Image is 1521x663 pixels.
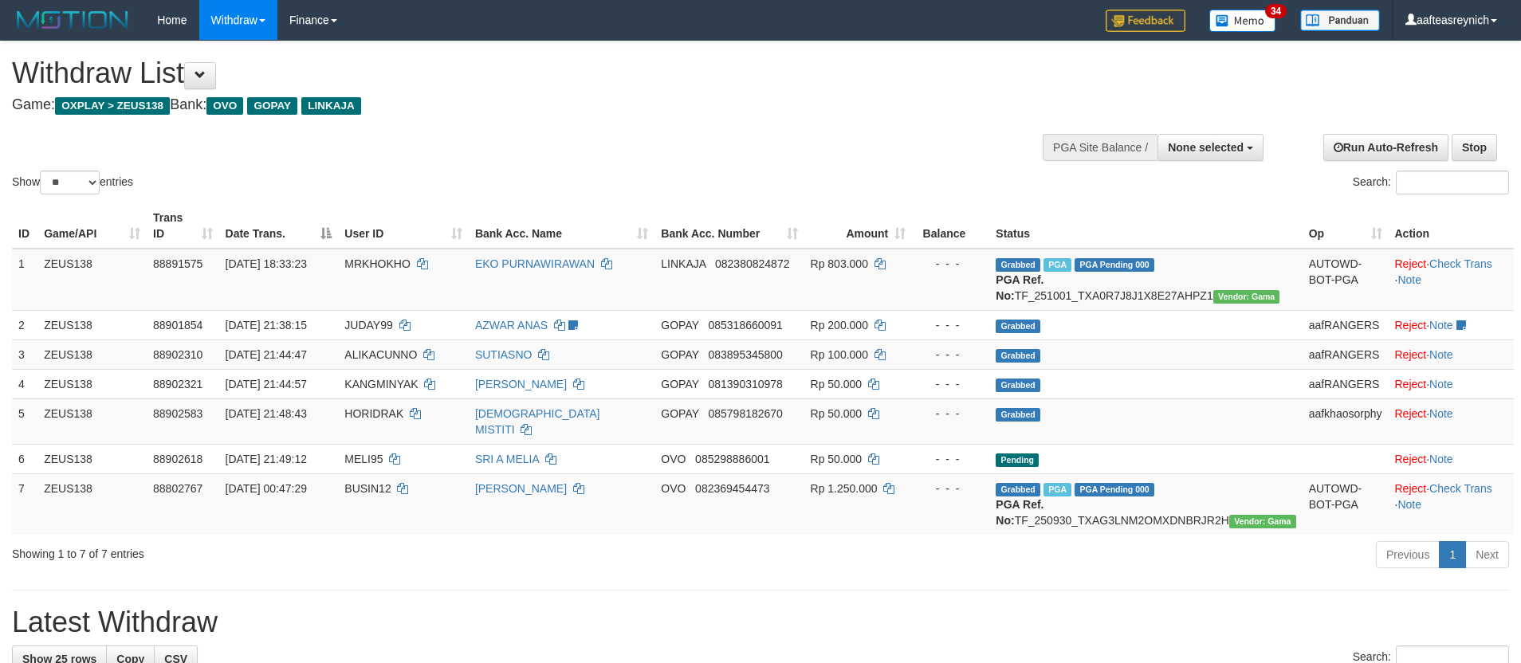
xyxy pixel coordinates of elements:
[226,378,307,390] span: [DATE] 21:44:57
[1075,483,1154,496] span: PGA Pending
[344,407,403,420] span: HORIDRAK
[12,57,998,89] h1: Withdraw List
[37,310,147,339] td: ZEUS138
[12,539,622,562] div: Showing 1 to 7 of 7 entries
[475,348,533,361] a: SUTIASNO
[475,378,567,390] a: [PERSON_NAME]
[989,473,1302,535] td: TF_250930_TXAG3LNM2OMXDNBRJR2H
[37,369,147,398] td: ZEUS138
[12,203,37,249] th: ID
[12,8,133,32] img: MOTION_logo.png
[226,453,307,465] span: [DATE] 21:49:12
[475,319,548,331] a: AZWAR ANAS
[1106,10,1185,32] img: Feedback.jpg
[996,349,1040,363] span: Grabbed
[989,203,1302,249] th: Status
[661,407,698,420] span: GOPAY
[996,483,1040,496] span: Grabbed
[1395,257,1427,270] a: Reject
[37,249,147,311] td: ZEUS138
[1389,203,1515,249] th: Action
[1397,273,1421,286] a: Note
[1376,541,1440,568] a: Previous
[226,319,307,331] span: [DATE] 21:38:15
[475,453,539,465] a: SRI A MELIA
[918,376,983,392] div: - - -
[12,171,133,194] label: Show entries
[811,378,863,390] span: Rp 50.000
[804,203,913,249] th: Amount: activate to sort column ascending
[1429,348,1453,361] a: Note
[1397,498,1421,511] a: Note
[226,407,307,420] span: [DATE] 21:48:43
[811,407,863,420] span: Rp 50.000
[989,249,1302,311] td: TF_251001_TXA0R7J8J1X8E27AHPZ1
[811,453,863,465] span: Rp 50.000
[918,406,983,422] div: - - -
[12,339,37,369] td: 3
[918,481,983,496] div: - - -
[1395,482,1427,495] a: Reject
[996,258,1040,272] span: Grabbed
[912,203,989,249] th: Balance
[12,398,37,444] td: 5
[12,369,37,398] td: 4
[1265,4,1287,18] span: 34
[469,203,654,249] th: Bank Acc. Name: activate to sort column ascending
[695,482,769,495] span: Copy 082369454473 to clipboard
[12,473,37,535] td: 7
[219,203,339,249] th: Date Trans.: activate to sort column descending
[1300,10,1380,31] img: panduan.png
[996,379,1040,392] span: Grabbed
[344,453,383,465] span: MELI95
[695,453,769,465] span: Copy 085298886001 to clipboard
[475,482,567,495] a: [PERSON_NAME]
[1303,249,1389,311] td: AUTOWD-BOT-PGA
[344,482,391,495] span: BUSIN12
[338,203,469,249] th: User ID: activate to sort column ascending
[37,398,147,444] td: ZEUS138
[147,203,218,249] th: Trans ID: activate to sort column ascending
[1395,319,1427,331] a: Reject
[1389,249,1515,311] td: · ·
[996,453,1039,467] span: Pending
[1429,257,1492,270] a: Check Trans
[226,257,307,270] span: [DATE] 18:33:23
[475,257,595,270] a: EKO PURNAWIRAWAN
[1229,515,1296,528] span: Vendor URL: https://trx31.1velocity.biz
[301,97,361,115] span: LINKAJA
[811,257,868,270] span: Rp 803.000
[12,444,37,473] td: 6
[996,320,1040,333] span: Grabbed
[12,606,1509,638] h1: Latest Withdraw
[1395,453,1427,465] a: Reject
[996,273,1043,302] b: PGA Ref. No:
[226,348,307,361] span: [DATE] 21:44:47
[1303,203,1389,249] th: Op: activate to sort column ascending
[1429,378,1453,390] a: Note
[1075,258,1154,272] span: PGA Pending
[247,97,297,115] span: GOPAY
[661,257,705,270] span: LINKAJA
[1043,483,1071,496] span: Marked by aafsreyleap
[12,249,37,311] td: 1
[661,482,686,495] span: OVO
[1168,141,1244,154] span: None selected
[1465,541,1509,568] a: Next
[996,408,1040,422] span: Grabbed
[918,256,983,272] div: - - -
[918,451,983,467] div: - - -
[153,257,202,270] span: 88891575
[344,378,418,390] span: KANGMINYAK
[37,203,147,249] th: Game/API: activate to sort column ascending
[1303,473,1389,535] td: AUTOWD-BOT-PGA
[1429,453,1453,465] a: Note
[1213,290,1280,304] span: Vendor URL: https://trx31.1velocity.biz
[661,348,698,361] span: GOPAY
[661,453,686,465] span: OVO
[344,319,392,331] span: JUDAY99
[1043,134,1157,161] div: PGA Site Balance /
[708,348,782,361] span: Copy 083895345800 to clipboard
[1452,134,1497,161] a: Stop
[1429,407,1453,420] a: Note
